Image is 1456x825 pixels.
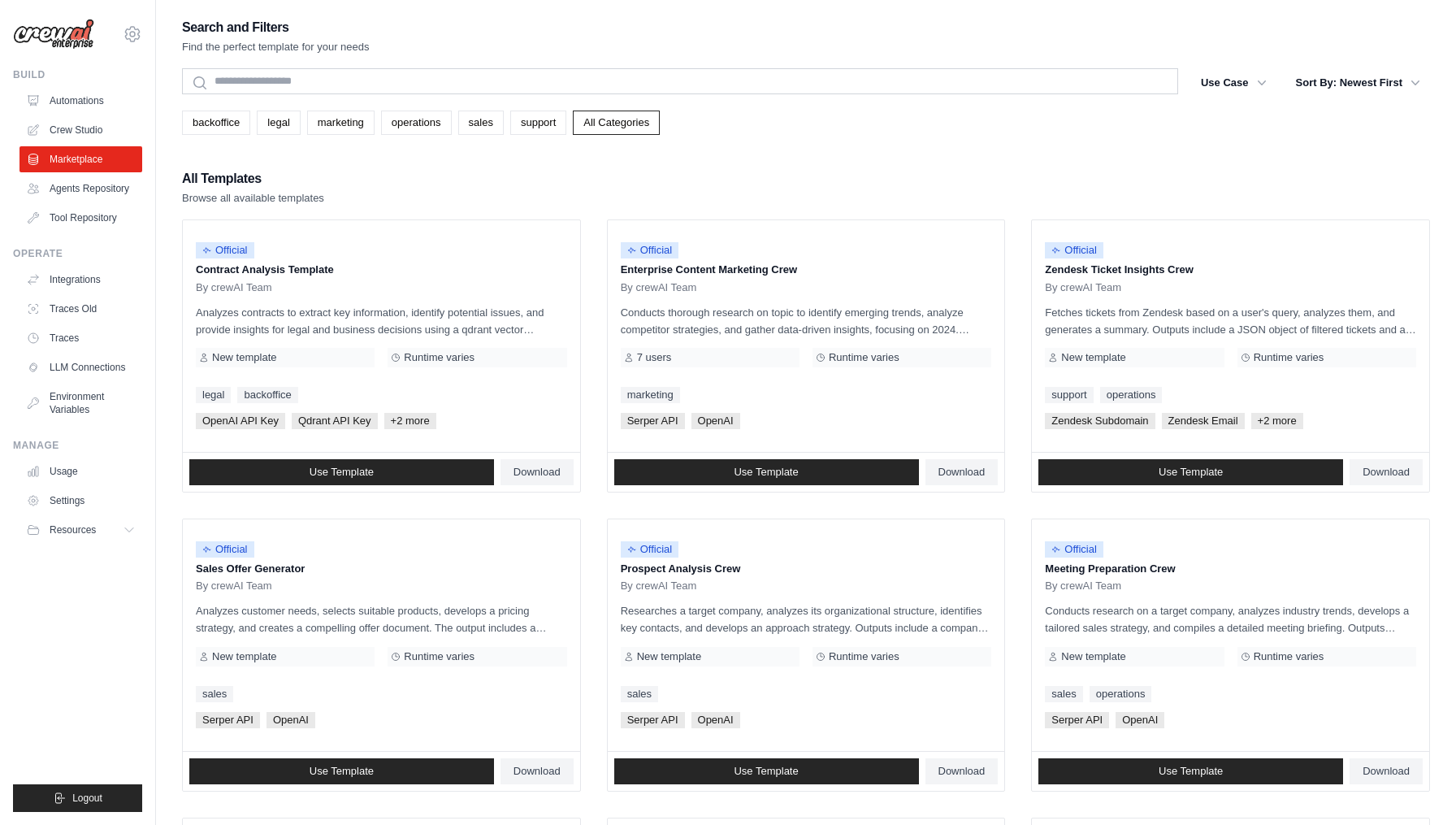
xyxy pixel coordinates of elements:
[734,466,798,479] span: Use Template
[182,16,370,39] h2: Search and Filters
[500,459,574,485] a: Download
[19,296,142,322] a: Traces Old
[196,242,254,258] span: Official
[1045,242,1103,258] span: Official
[1363,765,1410,778] span: Download
[19,517,142,543] button: Resources
[189,758,494,784] a: Use Template
[1363,466,1410,479] span: Download
[1251,413,1303,429] span: +2 more
[621,686,658,702] a: sales
[458,111,504,135] a: sales
[19,146,142,172] a: Marketplace
[381,111,452,135] a: operations
[196,580,272,593] span: By crewAI Team
[510,111,566,135] a: support
[19,88,142,114] a: Automations
[513,765,561,778] span: Download
[19,117,142,143] a: Crew Studio
[1045,602,1416,636] p: Conducts research on a target company, analyzes industry trends, develops a tailored sales strate...
[1045,580,1121,593] span: By crewAI Team
[614,459,919,485] a: Use Template
[1038,758,1343,784] a: Use Template
[404,351,474,364] span: Runtime varies
[19,458,142,484] a: Usage
[212,650,276,663] span: New template
[196,686,233,702] a: sales
[621,541,679,558] span: Official
[925,758,999,784] a: Download
[621,281,697,294] span: By crewAI Team
[1286,68,1430,98] button: Sort By: Newest First
[13,247,142,260] div: Operate
[19,205,142,231] a: Tool Repository
[404,650,474,663] span: Runtime varies
[196,387,231,403] a: legal
[182,39,370,55] p: Find the perfect template for your needs
[310,765,374,778] span: Use Template
[829,351,899,364] span: Runtime varies
[196,561,567,577] p: Sales Offer Generator
[621,242,679,258] span: Official
[196,712,260,728] span: Serper API
[196,541,254,558] span: Official
[637,351,672,364] span: 7 users
[614,758,919,784] a: Use Template
[621,387,680,403] a: marketing
[310,466,374,479] span: Use Template
[1045,413,1155,429] span: Zendesk Subdomain
[1350,459,1423,485] a: Download
[196,602,567,636] p: Analyzes customer needs, selects suitable products, develops a pricing strategy, and creates a co...
[938,466,986,479] span: Download
[1045,304,1416,338] p: Fetches tickets from Zendesk based on a user's query, analyzes them, and generates a summary. Out...
[1045,686,1082,702] a: sales
[1045,541,1103,558] span: Official
[1350,758,1423,784] a: Download
[734,765,798,778] span: Use Template
[621,304,992,338] p: Conducts thorough research on topic to identify emerging trends, analyze competitor strategies, a...
[513,466,561,479] span: Download
[621,602,992,636] p: Researches a target company, analyzes its organizational structure, identifies key contacts, and ...
[621,262,992,278] p: Enterprise Content Marketing Crew
[938,765,986,778] span: Download
[19,267,142,293] a: Integrations
[621,413,685,429] span: Serper API
[1045,281,1121,294] span: By crewAI Team
[212,351,276,364] span: New template
[621,712,685,728] span: Serper API
[196,262,567,278] p: Contract Analysis Template
[307,111,375,135] a: marketing
[1045,712,1109,728] span: Serper API
[1254,351,1324,364] span: Runtime varies
[13,784,142,812] button: Logout
[621,561,992,577] p: Prospect Analysis Crew
[19,325,142,351] a: Traces
[573,111,660,135] a: All Categories
[19,384,142,423] a: Environment Variables
[19,488,142,514] a: Settings
[196,413,285,429] span: OpenAI API Key
[1100,387,1163,403] a: operations
[13,68,142,81] div: Build
[384,413,436,429] span: +2 more
[196,304,567,338] p: Analyzes contracts to extract key information, identify potential issues, and provide insights fo...
[13,19,94,50] img: Logo
[1254,650,1324,663] span: Runtime varies
[1090,686,1152,702] a: operations
[19,354,142,380] a: LLM Connections
[1061,650,1125,663] span: New template
[292,413,378,429] span: Qdrant API Key
[1191,68,1276,98] button: Use Case
[196,281,272,294] span: By crewAI Team
[621,580,697,593] span: By crewAI Team
[72,792,102,805] span: Logout
[19,176,142,202] a: Agents Repository
[1162,413,1245,429] span: Zendesk Email
[1045,262,1416,278] p: Zendesk Ticket Insights Crew
[1061,351,1125,364] span: New template
[691,413,740,429] span: OpenAI
[182,111,250,135] a: backoffice
[925,459,999,485] a: Download
[237,387,297,403] a: backoffice
[829,650,899,663] span: Runtime varies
